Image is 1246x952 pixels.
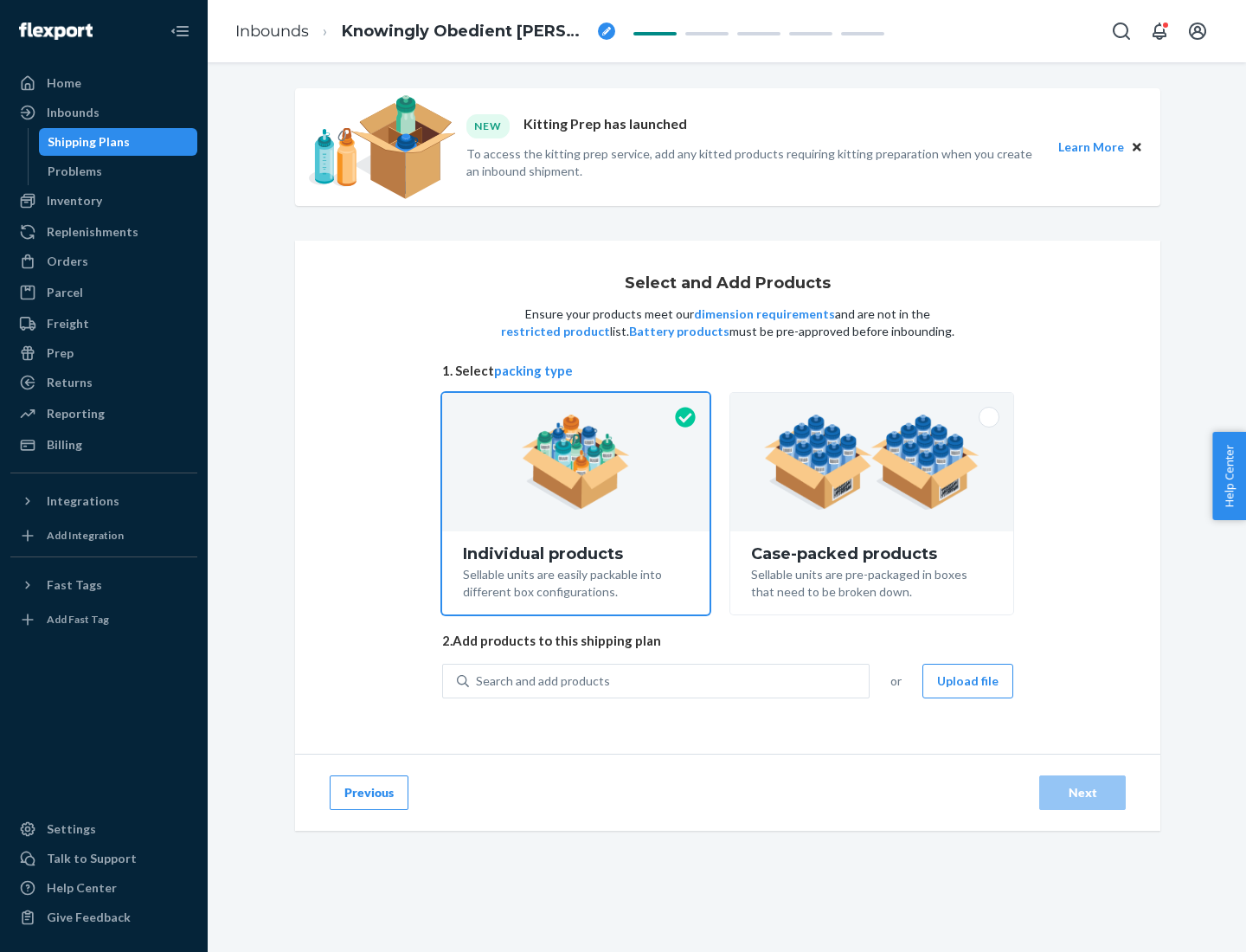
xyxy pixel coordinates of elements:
button: Open account menu [1180,14,1215,48]
a: Inbounds [10,99,197,126]
a: Help Center [10,874,197,902]
p: Ensure your products meet our and are not in the list. must be pre-approved before inbounding. [499,306,956,340]
a: Add Fast Tag [10,606,197,634]
a: Returns [10,369,197,396]
button: Open Search Box [1104,14,1139,48]
a: Orders [10,248,197,275]
button: Give Feedback [10,904,197,931]
div: Replenishments [47,223,138,241]
button: Upload file [922,664,1013,698]
div: Reporting [47,405,105,422]
button: Open notifications [1142,14,1177,48]
button: Integrations [10,487,197,515]
div: Settings [47,820,96,838]
div: Freight [47,315,89,332]
button: dimension requirements [694,306,835,323]
button: Previous [330,775,408,810]
div: Next [1054,784,1111,801]
div: Search and add products [476,672,610,690]
div: Give Feedback [47,909,131,926]
span: 2. Add products to this shipping plan [442,632,1013,650]
div: Help Center [47,879,117,897]
div: Billing [47,436,82,453]
button: Fast Tags [10,571,197,599]
a: Parcel [10,279,197,306]
button: restricted product [501,323,610,340]
p: To access the kitting prep service, add any kitted products requiring kitting preparation when yo... [466,145,1043,180]
a: Prep [10,339,197,367]
div: Parcel [47,284,83,301]
a: Talk to Support [10,845,197,872]
div: Fast Tags [47,576,102,594]
div: Sellable units are easily packable into different box configurations. [463,563,689,601]
a: Problems [39,158,198,185]
a: Inventory [10,187,197,215]
a: Replenishments [10,218,197,246]
div: Returns [47,374,93,391]
a: Shipping Plans [39,128,198,156]
ol: breadcrumbs [222,6,629,57]
img: case-pack.59cecea509d18c883b923b81aeac6d0b.png [764,415,979,510]
button: Help Center [1212,432,1246,520]
div: Inventory [47,192,102,209]
div: Integrations [47,492,119,510]
h1: Select and Add Products [625,275,831,293]
div: Individual products [463,545,689,563]
div: Inbounds [47,104,100,121]
div: Talk to Support [47,850,137,867]
img: Flexport logo [19,23,93,40]
button: Next [1039,775,1126,810]
a: Reporting [10,400,197,428]
a: Freight [10,310,197,338]
button: packing type [494,362,573,380]
a: Home [10,69,197,97]
div: Shipping Plans [48,133,130,151]
button: Close Navigation [163,14,197,48]
div: Problems [48,163,102,180]
div: Home [47,74,81,92]
div: Sellable units are pre-packaged in boxes that need to be broken down. [751,563,992,601]
div: Orders [47,253,88,270]
button: Close [1127,138,1146,157]
a: Billing [10,431,197,459]
button: Battery products [629,323,729,340]
div: Add Fast Tag [47,612,109,627]
div: Prep [47,344,74,362]
div: NEW [466,114,510,138]
a: Settings [10,815,197,843]
span: 1. Select [442,362,1013,380]
p: Kitting Prep has launched [523,114,687,138]
a: Inbounds [235,22,309,41]
span: or [890,672,902,690]
span: Knowingly Obedient Markhor [342,21,591,43]
div: Case-packed products [751,545,992,563]
img: individual-pack.facf35554cb0f1810c75b2bd6df2d64e.png [522,415,630,510]
button: Learn More [1058,138,1124,157]
a: Add Integration [10,522,197,550]
div: Add Integration [47,528,124,543]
